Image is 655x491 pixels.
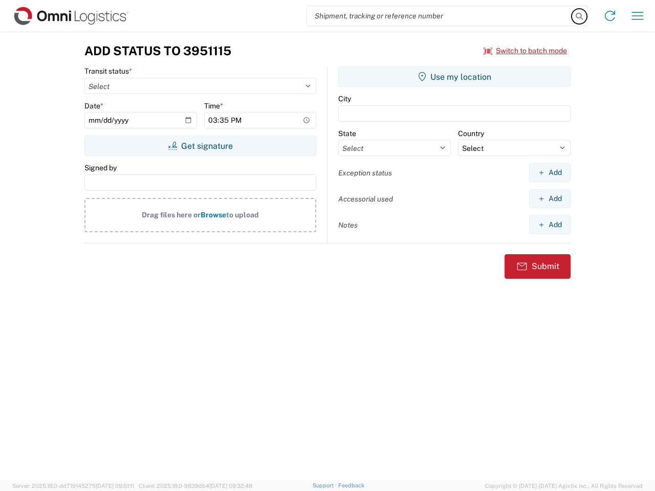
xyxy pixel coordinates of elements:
[209,483,252,489] span: [DATE] 09:32:48
[529,163,571,182] button: Add
[84,136,316,156] button: Get signature
[84,66,132,76] label: Transit status
[338,482,364,488] a: Feedback
[204,101,223,110] label: Time
[485,481,643,490] span: Copyright © [DATE]-[DATE] Agistix Inc., All Rights Reserved
[529,215,571,234] button: Add
[84,43,231,58] h3: Add Status to 3951115
[142,211,201,219] span: Drag files here or
[307,6,572,26] input: Shipment, tracking or reference number
[484,42,567,59] button: Switch to batch mode
[96,483,134,489] span: [DATE] 09:51:11
[313,482,338,488] a: Support
[338,94,351,103] label: City
[458,129,484,138] label: Country
[338,168,392,177] label: Exception status
[201,211,226,219] span: Browse
[338,129,356,138] label: State
[226,211,259,219] span: to upload
[505,254,571,279] button: Submit
[84,101,103,110] label: Date
[338,220,358,230] label: Notes
[139,483,252,489] span: Client: 2025.18.0-9839db4
[529,189,571,208] button: Add
[338,66,571,87] button: Use my location
[12,483,134,489] span: Server: 2025.18.0-dd719145275
[338,194,393,204] label: Accessorial used
[84,163,117,172] label: Signed by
